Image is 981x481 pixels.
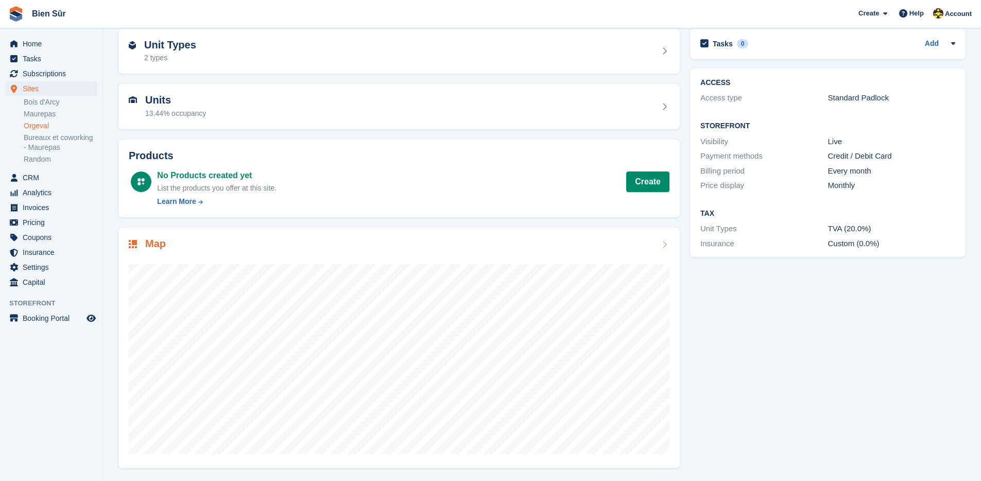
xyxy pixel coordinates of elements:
[30,60,38,68] img: tab_domain_overview_orange.svg
[145,108,206,119] div: 13.44% occupancy
[23,51,84,66] span: Tasks
[828,165,955,177] div: Every month
[5,200,97,215] a: menu
[24,109,97,119] a: Maurepas
[737,39,749,48] div: 0
[129,41,136,49] img: unit-type-icn-2b2737a686de81e16bb02015468b77c625bbabd49415b5ef34ead5e3b44a266d.svg
[118,228,680,468] a: Map
[129,150,669,162] h2: Products
[157,196,277,207] a: Learn More
[24,154,97,164] a: Random
[28,5,70,22] a: Bien Sûr
[700,136,828,148] div: Visibility
[5,275,97,289] a: menu
[23,66,84,81] span: Subscriptions
[104,60,112,68] img: tab_keywords_by_traffic_grey.svg
[5,230,97,245] a: menu
[700,79,955,87] h2: ACCESS
[828,180,955,192] div: Monthly
[115,61,170,67] div: Keywords by Traffic
[145,94,206,106] h2: Units
[8,6,24,22] img: stora-icon-8386f47178a22dfd0bd8f6a31ec36ba5ce8667c1dd55bd0f319d3a0aa187defe.svg
[24,97,97,107] a: Bois d'Arcy
[828,223,955,235] div: TVA (20.0%)
[713,39,733,48] h2: Tasks
[5,185,97,200] a: menu
[858,8,879,19] span: Create
[945,9,972,19] span: Account
[23,200,84,215] span: Invoices
[137,178,145,186] img: custom-product-icn-white-7c27a13f52cf5f2f504a55ee73a895a1f82ff5669d69490e13668eaf7ade3bb5.svg
[933,8,943,19] img: Marie Tran
[5,260,97,274] a: menu
[157,169,277,182] div: No Products created yet
[828,150,955,162] div: Credit / Debit Card
[909,8,924,19] span: Help
[23,230,84,245] span: Coupons
[23,81,84,96] span: Sites
[700,180,828,192] div: Price display
[828,92,955,104] div: Standard Padlock
[700,122,955,130] h2: Storefront
[23,185,84,200] span: Analytics
[700,150,828,162] div: Payment methods
[24,133,97,152] a: Bureaux et coworking - Maurepas
[23,260,84,274] span: Settings
[5,81,97,96] a: menu
[925,38,939,50] a: Add
[23,170,84,185] span: CRM
[23,245,84,260] span: Insurance
[118,29,680,74] a: Unit Types 2 types
[41,61,92,67] div: Domain Overview
[16,16,25,25] img: logo_orange.svg
[828,136,955,148] div: Live
[700,210,955,218] h2: Tax
[626,171,669,192] a: Create
[16,27,25,35] img: website_grey.svg
[23,37,84,51] span: Home
[129,96,137,104] img: unit-icn-7be61d7bf1b0ce9d3e12c5938cc71ed9869f7b940bace4675aadf7bd6d80202e.svg
[144,39,196,51] h2: Unit Types
[85,312,97,324] a: Preview store
[23,275,84,289] span: Capital
[144,53,196,63] div: 2 types
[129,240,137,248] img: map-icn-33ee37083ee616e46c38cad1a60f524a97daa1e2b2c8c0bc3eb3415660979fc1.svg
[5,170,97,185] a: menu
[5,51,97,66] a: menu
[157,184,277,192] span: List the products you offer at this site.
[118,84,680,129] a: Units 13.44% occupancy
[9,298,102,308] span: Storefront
[145,238,166,250] h2: Map
[5,37,97,51] a: menu
[700,165,828,177] div: Billing period
[5,311,97,325] a: menu
[23,311,84,325] span: Booking Portal
[828,238,955,250] div: Custom (0.0%)
[5,66,97,81] a: menu
[700,92,828,104] div: Access type
[24,121,97,131] a: Orgeval
[5,215,97,230] a: menu
[23,215,84,230] span: Pricing
[700,238,828,250] div: Insurance
[5,245,97,260] a: menu
[157,196,196,207] div: Learn More
[700,223,828,235] div: Unit Types
[27,27,113,35] div: Domain: [DOMAIN_NAME]
[29,16,50,25] div: v 4.0.25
